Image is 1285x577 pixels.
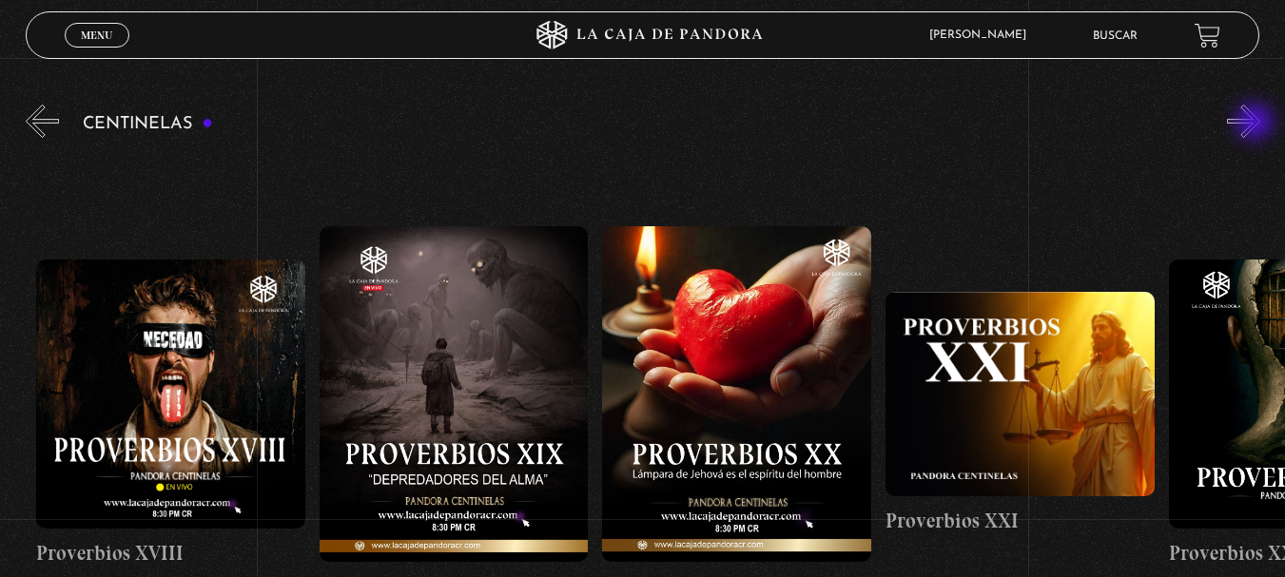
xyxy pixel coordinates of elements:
[36,538,305,568] h4: Proverbios XVIII
[83,115,213,133] h3: Centinelas
[886,506,1155,536] h4: Proverbios XXI
[1093,30,1138,42] a: Buscar
[1227,105,1260,138] button: Next
[1195,23,1220,48] a: View your shopping cart
[74,46,119,59] span: Cerrar
[920,29,1045,41] span: [PERSON_NAME]
[81,29,112,41] span: Menu
[26,105,59,138] button: Previous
